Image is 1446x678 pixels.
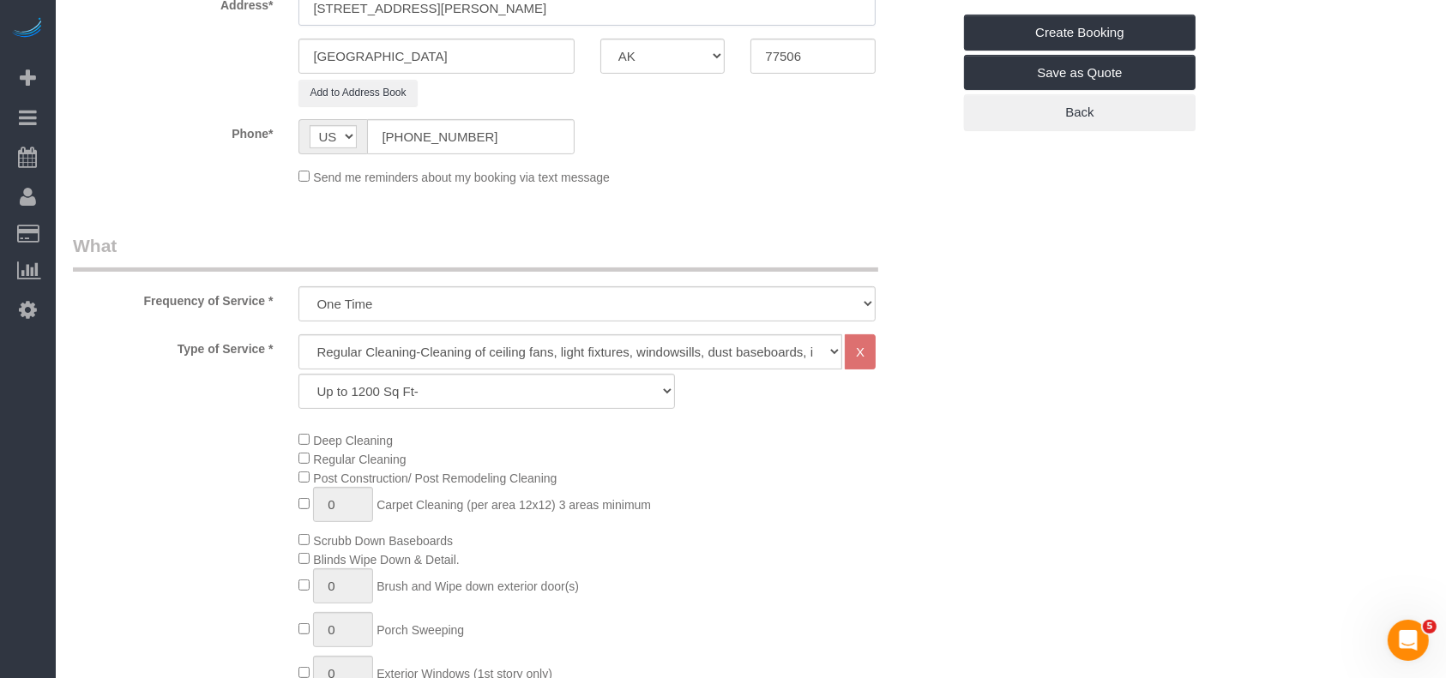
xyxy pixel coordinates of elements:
[60,334,286,357] label: Type of Service *
[313,471,557,485] span: Post Construction/ Post Remodeling Cleaning
[377,579,579,593] span: Brush and Wipe down exterior door(s)
[60,286,286,309] label: Frequency of Service *
[964,15,1196,51] a: Create Booking
[1423,620,1437,633] span: 5
[298,80,417,106] button: Add to Address Book
[313,553,459,567] span: Blinds Wipe Down & Detail.
[377,623,464,637] span: Porch Sweeping
[10,17,45,41] img: Automaid Logo
[367,119,574,154] input: Phone*
[964,55,1196,91] a: Save as Quote
[313,534,453,548] span: Scrubb Down Baseboards
[750,39,876,74] input: Zip Code*
[60,119,286,142] label: Phone*
[73,233,878,272] legend: What
[377,498,651,512] span: Carpet Cleaning (per area 12x12) 3 areas minimum
[313,171,610,184] span: Send me reminders about my booking via text message
[298,39,574,74] input: City*
[964,94,1196,130] a: Back
[1388,620,1429,661] iframe: Intercom live chat
[313,434,393,447] span: Deep Cleaning
[313,453,406,466] span: Regular Cleaning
